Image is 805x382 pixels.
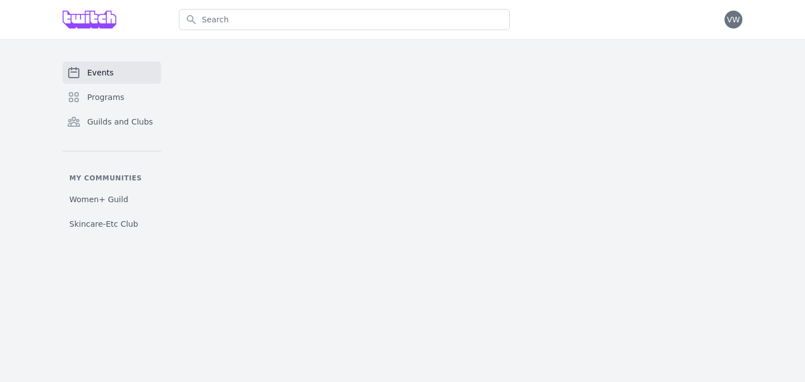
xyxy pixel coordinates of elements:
img: Grove [63,11,116,28]
button: VW [724,11,742,28]
a: Guilds and Clubs [63,111,161,133]
input: Search [179,9,510,30]
span: Events [87,67,113,78]
a: Programs [63,86,161,108]
span: Programs [87,92,124,103]
span: VW [727,16,740,23]
span: Skincare-Etc Club [69,218,138,230]
a: Women+ Guild [63,189,161,209]
p: My communities [63,174,161,183]
span: Women+ Guild [69,194,128,205]
nav: Sidebar [63,61,161,234]
a: Events [63,61,161,84]
span: Guilds and Clubs [87,116,153,127]
a: Skincare-Etc Club [63,214,161,234]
